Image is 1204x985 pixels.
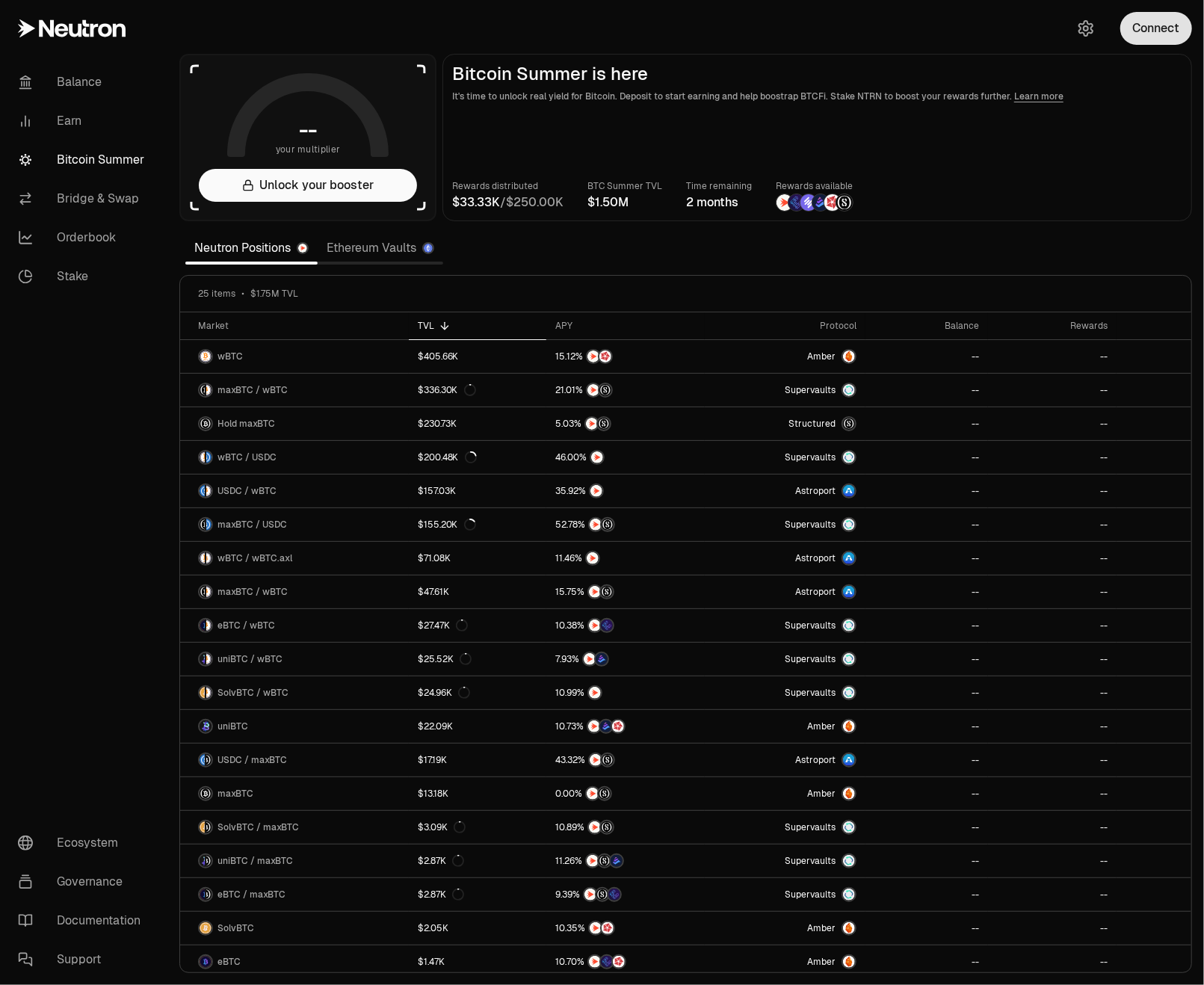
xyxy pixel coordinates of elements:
a: SupervaultsSupervaults [705,676,865,709]
a: -- [988,945,1117,978]
span: 25 items [198,288,235,300]
a: $3.09K [409,811,546,844]
a: Stake [6,257,161,296]
img: Amber [843,720,855,732]
img: eBTC Logo [200,889,205,901]
button: NTRNStructured PointsEtherFi Points [555,887,697,902]
a: AmberAmber [705,340,865,373]
span: Amber [807,922,836,934]
img: Mars Fragments [612,720,624,732]
span: Amber [807,351,836,362]
img: Supervaults [843,451,855,463]
img: EtherFi Points [788,194,805,211]
img: eBTC Logo [200,620,205,632]
a: SupervaultsSupervaults [705,811,865,844]
img: USDC Logo [200,754,205,766]
img: SolvBTC Logo [200,687,205,699]
img: USDC Logo [206,519,212,531]
img: NTRN [587,788,599,800]
img: Solv Points [800,194,817,211]
a: eBTC LogomaxBTC LogoeBTC / maxBTC [180,878,409,911]
a: Ecosystem [6,824,161,862]
a: AmberAmber [705,710,865,743]
img: USDC Logo [200,485,205,497]
a: -- [865,609,988,642]
a: uniBTC LogowBTC LogouniBTC / wBTC [180,643,409,676]
span: SolvBTC [217,922,254,934]
a: Balance [6,63,161,102]
a: NTRN [546,441,706,474]
button: NTRNStructured Points [555,517,697,532]
img: NTRN [586,418,598,430]
div: $405.66K [418,351,459,362]
button: Unlock your booster [199,169,417,202]
a: Astroport [705,744,865,776]
img: Amber [843,922,855,934]
img: Structured Points [836,194,853,211]
img: NTRN [587,552,599,564]
img: Supervaults [843,653,855,665]
img: EtherFi Points [601,620,613,632]
div: $27.47K [418,620,468,632]
a: NTRNMars Fragments [546,912,706,945]
a: USDC LogowBTC LogoUSDC / wBTC [180,475,409,507]
img: maxBTC Logo [200,384,205,396]
img: Mars Fragments [602,922,614,934]
a: NTRNStructured Points [546,407,706,440]
span: Supervaults [785,821,836,833]
img: Amber [843,351,855,362]
span: Astroport [795,754,836,766]
img: Supervaults [843,384,855,396]
button: NTRNStructured Points [555,416,697,431]
img: wBTC Logo [200,451,205,463]
img: NTRN [590,922,602,934]
button: NTRNStructured Points [555,820,697,835]
img: Bedrock Diamonds [611,855,623,867]
a: SupervaultsSupervaults [705,844,865,877]
img: wBTC Logo [206,687,212,699]
button: NTRNStructured Points [555,383,697,398]
img: Supervaults [843,687,855,699]
button: NTRN [555,484,697,498]
img: maxBTC Logo [200,418,212,430]
img: Bedrock Diamonds [596,653,608,665]
button: NTRNMars Fragments [555,921,697,936]
a: -- [865,676,988,709]
a: NTRNStructured Points [546,744,706,776]
a: $2.05K [409,912,546,945]
img: uniBTC Logo [200,855,205,867]
a: wBTC LogowBTC [180,340,409,373]
a: -- [988,844,1117,877]
img: NTRN [589,956,601,968]
img: maxBTC Logo [206,754,212,766]
a: StructuredmaxBTC [705,407,865,440]
img: SolvBTC Logo [200,922,212,934]
span: Supervaults [785,889,836,901]
img: uniBTC Logo [200,720,212,732]
img: Structured Points [599,855,611,867]
div: $47.61K [418,586,449,598]
a: $336.30K [409,374,546,407]
a: Ethereum Vaults [318,233,443,263]
a: $17.19K [409,744,546,776]
img: wBTC Logo [206,620,212,632]
a: maxBTC LogowBTC LogomaxBTC / wBTC [180,575,409,608]
img: NTRN [777,194,793,211]
a: -- [988,643,1117,676]
a: NTRNEtherFi Points [546,609,706,642]
img: Mars Fragments [613,956,625,968]
a: $27.47K [409,609,546,642]
div: $155.20K [418,519,476,531]
a: NTRNStructured Points [546,777,706,810]
img: eBTC Logo [200,956,212,968]
span: wBTC / USDC [217,451,277,463]
a: uniBTC LogouniBTC [180,710,409,743]
a: maxBTC LogoHold maxBTC [180,407,409,440]
span: Astroport [795,586,836,598]
a: eBTC LogowBTC LogoeBTC / wBTC [180,609,409,642]
button: NTRN [555,685,697,700]
img: wBTC Logo [200,552,205,564]
div: $2.87K [418,889,464,901]
img: wBTC Logo [206,586,212,598]
img: Bedrock Diamonds [812,194,829,211]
